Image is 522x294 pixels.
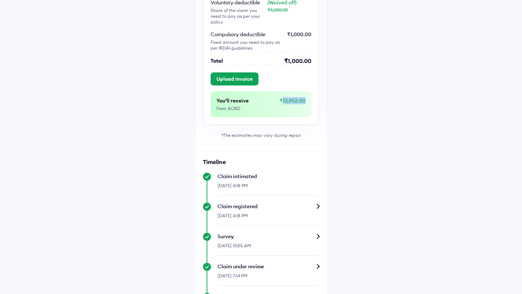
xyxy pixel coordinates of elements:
[217,210,319,226] div: [DATE] 4:18 PM
[211,8,268,25] div: Share of the claim you need to pay as per your policy
[217,180,319,196] div: [DATE] 4:18 PM
[217,240,319,256] div: [DATE] 10:55 AM
[217,203,319,210] div: Claim registered
[217,263,319,270] div: Claim under review
[211,57,223,64] div: Total
[268,7,288,13] span: ₹5,000.00
[203,158,319,165] h6: Timeline
[279,97,306,112] div: ₹13,952.00
[217,173,319,180] div: Claim intimated
[217,233,319,240] div: Survey
[216,97,279,104] div: You’ll receive
[287,31,311,51] div: ₹1,000.00
[216,106,279,112] div: From ACKO
[284,57,311,64] div: ₹1,000.00
[211,39,281,51] div: Fixed amount you need to pay as per IRDAI guidelines
[203,132,319,139] div: *The estimates may vary during repair
[211,72,258,85] button: Upload invoice
[217,270,319,286] div: [DATE] 7:14 PM
[211,31,281,38] div: Compulsory deductible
